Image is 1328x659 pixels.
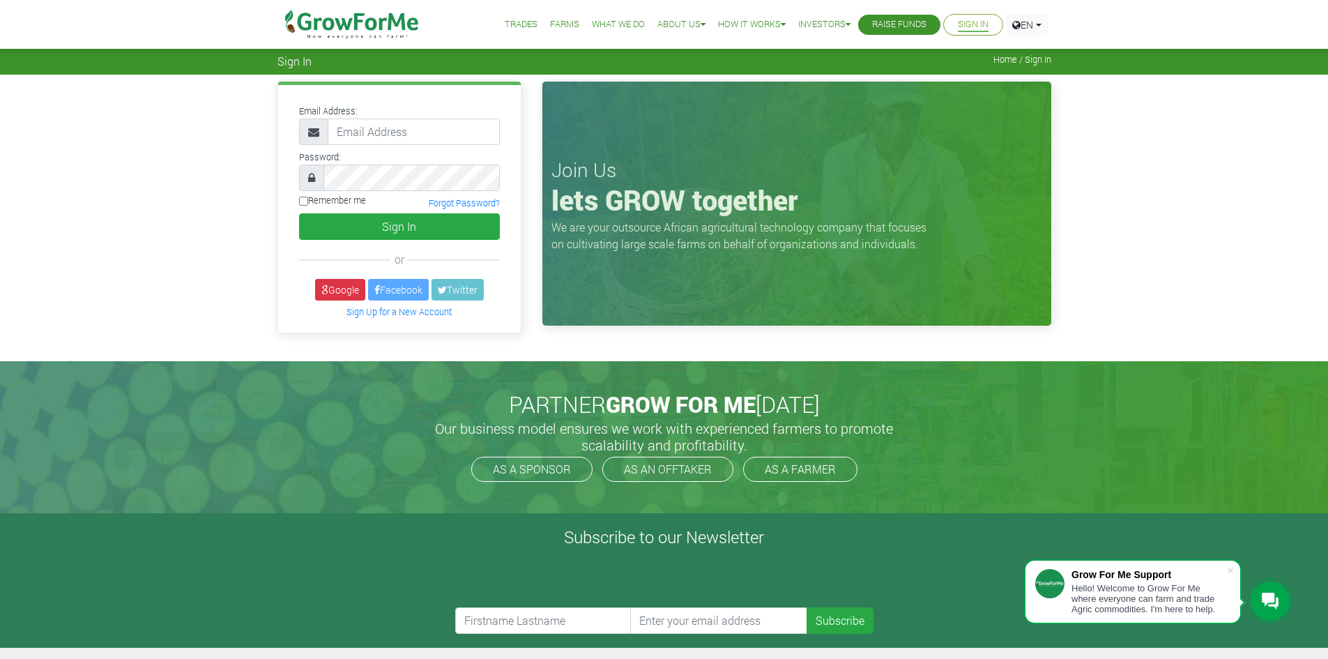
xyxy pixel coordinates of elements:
[455,607,632,634] input: Firstname Lastname
[606,389,756,419] span: GROW FOR ME
[299,197,308,206] input: Remember me
[505,17,537,32] a: Trades
[993,54,1051,65] span: Home / Sign In
[630,607,807,634] input: Enter your email address
[283,391,1046,418] h2: PARTNER [DATE]
[277,54,312,68] span: Sign In
[299,151,341,164] label: Password:
[299,251,500,268] div: or
[807,607,873,634] button: Subscribe
[550,17,579,32] a: Farms
[328,119,500,145] input: Email Address
[1071,569,1226,580] div: Grow For Me Support
[798,17,850,32] a: Investors
[1006,14,1048,36] a: EN
[346,306,452,317] a: Sign Up for a New Account
[602,457,733,482] a: AS AN OFFTAKER
[299,213,500,240] button: Sign In
[743,457,857,482] a: AS A FARMER
[315,279,365,301] a: Google
[657,17,705,32] a: About Us
[299,105,358,118] label: Email Address:
[592,17,645,32] a: What We Do
[471,457,593,482] a: AS A SPONSOR
[455,553,667,607] iframe: reCAPTCHA
[551,219,935,252] p: We are your outsource African agricultural technology company that focuses on cultivating large s...
[718,17,786,32] a: How it Works
[299,194,366,207] label: Remember me
[1071,583,1226,614] div: Hello! Welcome to Grow For Me where everyone can farm and trade Agric commodities. I'm here to help.
[17,527,1311,547] h4: Subscribe to our Newsletter
[551,158,1042,182] h3: Join Us
[958,17,989,32] a: Sign In
[429,197,500,209] a: Forgot Password?
[420,420,908,453] h5: Our business model ensures we work with experienced farmers to promote scalability and profitabil...
[551,183,1042,217] h1: lets GROW together
[872,17,926,32] a: Raise Funds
